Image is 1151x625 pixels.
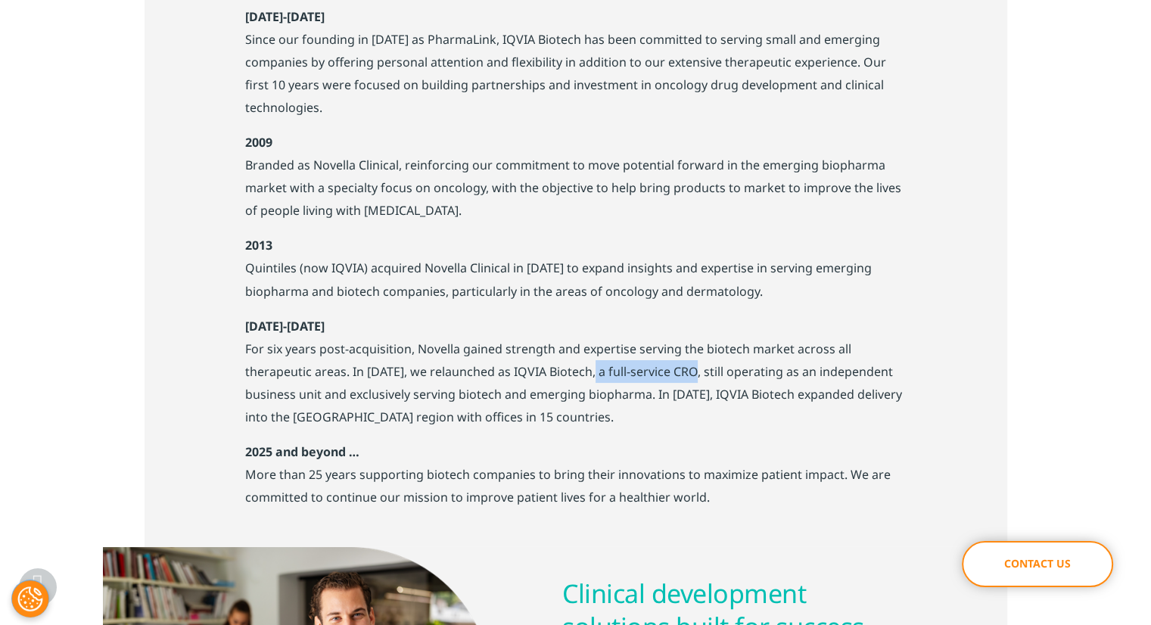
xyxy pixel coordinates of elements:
a: Contact Us [962,541,1113,587]
p: Quintiles (now IQVIA) acquired Novella Clinical in [DATE] to expand insights and expertise in ser... [245,257,907,314]
button: Cookies Settings [11,580,49,617]
p: For six years post-acquisition, Novella gained strength and expertise serving the biotech market ... [245,337,907,440]
p: Branded as Novella Clinical, reinforcing our commitment to move potential forward in the emerging... [245,154,907,234]
strong: [DATE]-[DATE] [245,8,325,25]
strong: 2013 [245,237,272,253]
strong: [DATE]-[DATE] [245,318,325,334]
p: More than 25 years supporting biotech companies to bring their innovations to maximize patient im... [245,463,907,508]
strong: 2025 and beyond … [245,443,359,460]
strong: 2009 [245,134,272,151]
p: Since our founding in [DATE] as PharmaLink, IQVIA Biotech has been committed to serving small and... [245,28,907,131]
